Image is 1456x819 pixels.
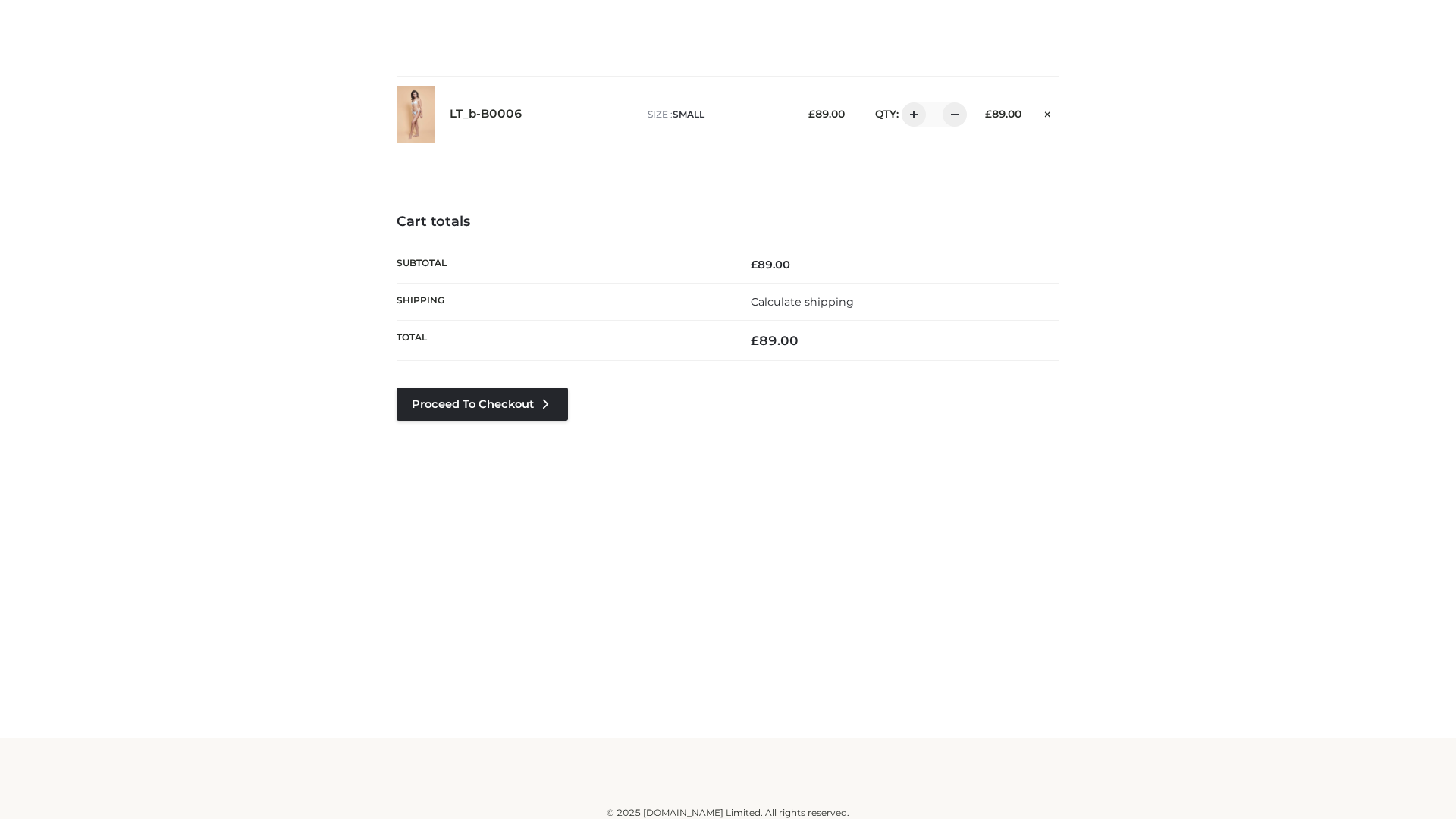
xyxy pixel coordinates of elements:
span: £ [985,108,992,120]
bdi: 89.00 [751,333,799,348]
th: Total [397,321,728,361]
a: Calculate shipping [751,295,854,309]
bdi: 89.00 [751,258,790,271]
span: £ [751,258,758,271]
th: Subtotal [397,246,728,283]
div: QTY: [860,102,962,127]
span: SMALL [673,108,704,120]
span: £ [751,333,759,348]
bdi: 89.00 [985,108,1021,120]
a: LT_b-B0006 [450,107,522,121]
bdi: 89.00 [808,108,845,120]
h4: Cart totals [397,214,1059,231]
img: LT_b-B0006 - SMALL [397,86,435,143]
p: size : [648,108,785,121]
span: £ [808,108,815,120]
a: Remove this item [1037,102,1059,122]
a: Proceed to Checkout [397,388,568,421]
th: Shipping [397,283,728,320]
